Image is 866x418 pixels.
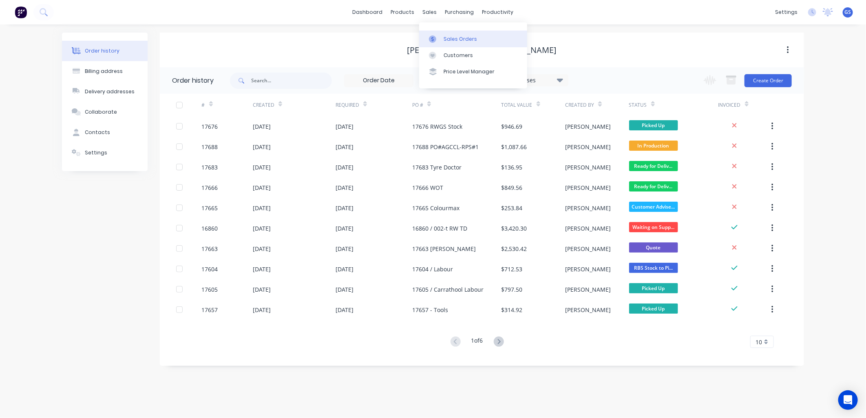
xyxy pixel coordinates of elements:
[202,285,218,294] div: 17605
[629,181,678,191] span: Ready for Deliv...
[501,101,532,109] div: Total Value
[251,73,332,89] input: Search...
[345,75,413,87] input: Order Date
[412,183,443,192] div: 17666 WOT
[253,122,271,131] div: [DATE]
[565,94,629,116] div: Created By
[565,306,611,314] div: [PERSON_NAME]
[718,101,741,109] div: Invoiced
[336,183,353,192] div: [DATE]
[501,122,523,131] div: $946.69
[387,6,419,18] div: products
[412,285,484,294] div: 17605 / Carrathool Labour
[253,143,271,151] div: [DATE]
[501,163,523,172] div: $136.95
[412,163,462,172] div: 17683 Tyre Doctor
[336,224,353,233] div: [DATE]
[419,31,527,47] a: Sales Orders
[471,336,483,348] div: 1 of 6
[412,306,448,314] div: 17657 - Tools
[629,263,678,273] span: RBS Stock to Pi...
[62,81,148,102] button: Delivery addresses
[336,122,353,131] div: [DATE]
[501,224,527,233] div: $3,420.30
[336,265,353,273] div: [DATE]
[629,101,647,109] div: Status
[838,390,858,410] div: Open Intercom Messenger
[336,285,353,294] div: [DATE]
[501,265,523,273] div: $712.53
[499,76,568,85] div: 13 Statuses
[202,204,218,212] div: 17665
[565,101,594,109] div: Created By
[565,224,611,233] div: [PERSON_NAME]
[202,224,218,233] div: 16860
[412,224,467,233] div: 16860 / 002-t RW TD
[629,283,678,293] span: Picked Up
[629,222,678,232] span: Waiting on Supp...
[62,41,148,61] button: Order history
[756,338,762,346] span: 10
[62,122,148,143] button: Contacts
[744,74,792,87] button: Create Order
[85,108,117,116] div: Collaborate
[629,202,678,212] span: Customer Advise...
[336,244,353,253] div: [DATE]
[412,265,453,273] div: 17604 / Labour
[629,161,678,171] span: Ready for Deliv...
[202,122,218,131] div: 17676
[336,163,353,172] div: [DATE]
[202,244,218,253] div: 17663
[336,143,353,151] div: [DATE]
[565,265,611,273] div: [PERSON_NAME]
[565,244,611,253] div: [PERSON_NAME]
[501,94,565,116] div: Total Value
[85,149,107,156] div: Settings
[718,94,769,116] div: Invoiced
[565,285,611,294] div: [PERSON_NAME]
[412,143,479,151] div: 17688 PO#AGCCL-RPS#1
[85,68,123,75] div: Billing address
[202,143,218,151] div: 17688
[412,244,476,253] div: 17663 [PERSON_NAME]
[253,244,271,253] div: [DATE]
[412,122,462,131] div: 17676 RWGS Stock
[336,94,412,116] div: Required
[62,143,148,163] button: Settings
[202,94,253,116] div: #
[629,304,678,314] span: Picked Up
[419,6,441,18] div: sales
[501,285,523,294] div: $797.50
[253,163,271,172] div: [DATE]
[629,242,678,253] span: Quote
[412,101,423,109] div: PO #
[202,101,205,109] div: #
[444,68,495,75] div: Price Level Manager
[441,6,478,18] div: purchasing
[15,6,27,18] img: Factory
[85,129,110,136] div: Contacts
[444,35,477,43] div: Sales Orders
[501,183,523,192] div: $849.56
[253,285,271,294] div: [DATE]
[62,61,148,81] button: Billing address
[349,6,387,18] a: dashboard
[565,183,611,192] div: [PERSON_NAME]
[253,94,336,116] div: Created
[629,94,718,116] div: Status
[336,101,359,109] div: Required
[565,204,611,212] div: [PERSON_NAME]
[419,64,527,80] a: Price Level Manager
[202,265,218,273] div: 17604
[253,265,271,273] div: [DATE]
[845,9,851,16] span: GS
[629,141,678,151] span: In Production
[771,6,802,18] div: settings
[62,102,148,122] button: Collaborate
[501,143,527,151] div: $1,087.66
[501,306,523,314] div: $314.92
[501,204,523,212] div: $253.84
[336,306,353,314] div: [DATE]
[172,76,214,86] div: Order history
[565,143,611,151] div: [PERSON_NAME]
